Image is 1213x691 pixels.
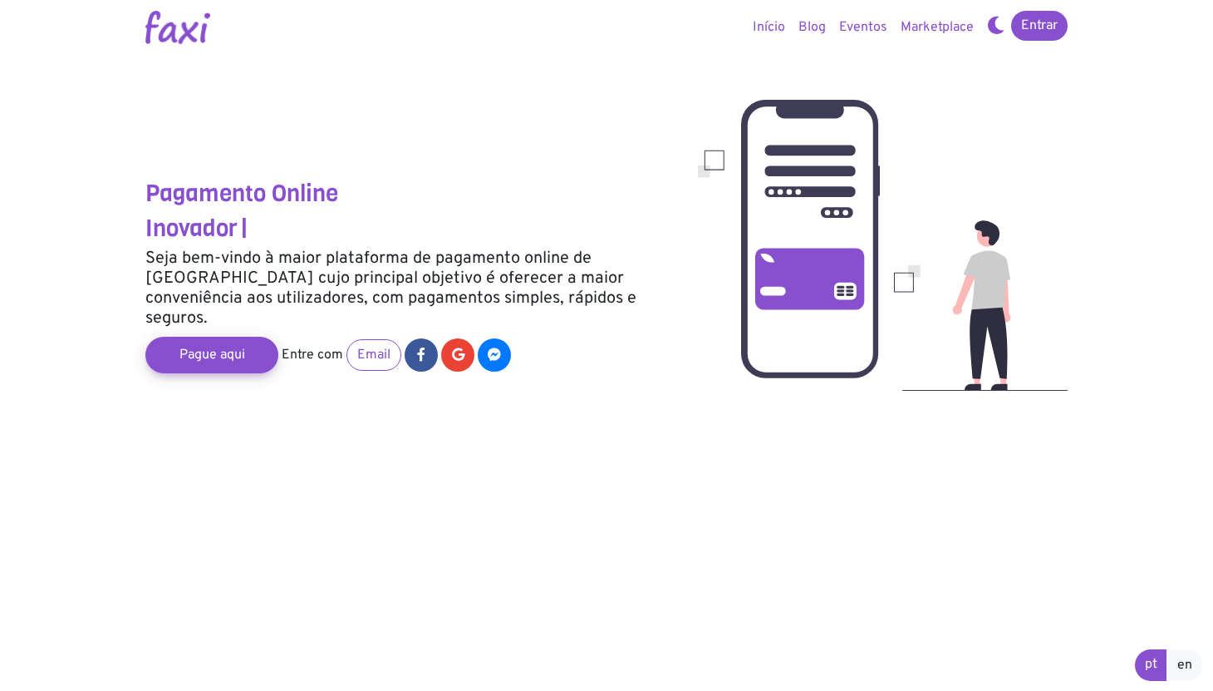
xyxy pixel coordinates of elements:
a: Início [746,11,792,44]
a: pt [1135,649,1167,681]
h5: Seja bem-vindo à maior plataforma de pagamento online de [GEOGRAPHIC_DATA] cujo principal objetiv... [145,249,673,328]
a: Email [346,339,401,371]
a: Pague aqui [145,337,278,373]
a: Blog [792,11,832,44]
span: Inovador [145,213,238,244]
h3: Pagamento Online [145,180,673,208]
a: Entrar [1011,11,1068,41]
img: Logotipo Faxi Online [145,11,210,44]
a: en [1166,649,1203,681]
a: Marketplace [894,11,980,44]
span: Entre com [282,347,343,363]
a: Eventos [832,11,894,44]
